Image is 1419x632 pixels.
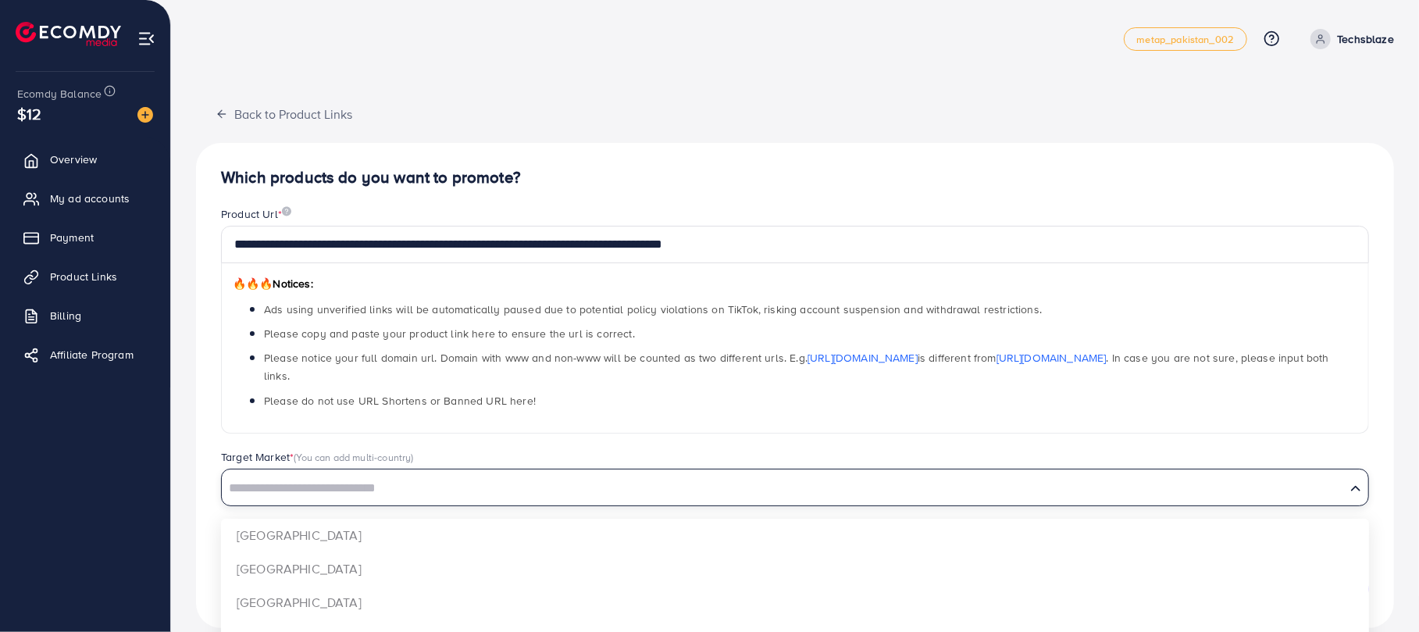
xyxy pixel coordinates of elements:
[221,449,414,465] label: Target Market
[264,302,1042,317] span: Ads using unverified links will be automatically paused due to potential policy violations on Tik...
[294,450,413,464] span: (You can add multi-country)
[137,107,153,123] img: image
[221,469,1369,506] div: Search for option
[808,350,918,366] a: [URL][DOMAIN_NAME]
[12,183,159,214] a: My ad accounts
[221,206,291,222] label: Product Url
[282,206,291,216] img: image
[221,537,1369,556] p: *Note: If you use unverified product links, the Ecomdy system will notify the support team to rev...
[221,168,1369,187] h4: Which products do you want to promote?
[223,477,1344,501] input: Search for option
[50,191,130,206] span: My ad accounts
[1321,581,1353,597] span: Submit
[1353,562,1407,620] iframe: Chat
[264,393,536,409] span: Please do not use URL Shortens or Banned URL here!
[1124,27,1248,51] a: metap_pakistan_002
[1137,34,1235,45] span: metap_pakistan_002
[1337,30,1394,48] p: Techsblaze
[264,350,1329,384] span: Please notice your full domain url. Domain with www and non-www will be counted as two different ...
[17,86,102,102] span: Ecomdy Balance
[1305,575,1369,603] button: Submit
[196,97,372,130] button: Back to Product Links
[16,22,121,46] img: logo
[50,347,134,362] span: Affiliate Program
[12,339,159,370] a: Affiliate Program
[1304,29,1394,49] a: Techsblaze
[50,308,81,323] span: Billing
[50,269,117,284] span: Product Links
[12,222,159,253] a: Payment
[997,350,1107,366] a: [URL][DOMAIN_NAME]
[50,230,94,245] span: Payment
[137,30,155,48] img: menu
[12,144,159,175] a: Overview
[50,152,97,167] span: Overview
[12,300,159,331] a: Billing
[12,261,159,292] a: Product Links
[233,276,273,291] span: 🔥🔥🔥
[233,276,313,291] span: Notices:
[17,102,41,125] span: $12
[264,326,635,341] span: Please copy and paste your product link here to ensure the url is correct.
